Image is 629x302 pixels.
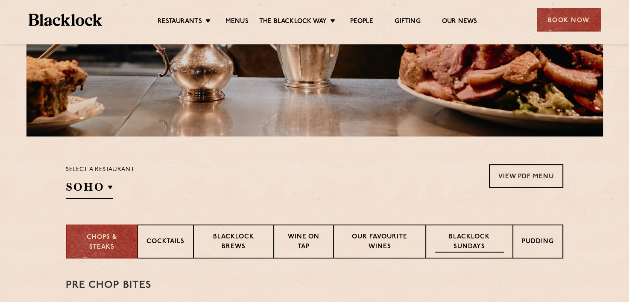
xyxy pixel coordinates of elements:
a: Restaurants [158,17,202,27]
p: Wine on Tap [283,232,325,253]
p: Chops & Steaks [75,233,129,252]
h2: SOHO [66,180,113,199]
a: Gifting [395,17,420,27]
p: Cocktails [146,237,184,248]
p: Select a restaurant [66,164,135,175]
a: Menus [225,17,249,27]
a: The Blacklock Way [259,17,327,27]
a: People [350,17,373,27]
div: Book Now [537,8,601,32]
p: Our favourite wines [342,232,416,253]
a: Our News [442,17,477,27]
p: Blacklock Sundays [435,232,504,253]
p: Pudding [522,237,554,248]
img: BL_Textured_Logo-footer-cropped.svg [29,14,102,26]
h3: Pre Chop Bites [66,280,563,291]
a: View PDF Menu [489,164,563,188]
p: Blacklock Brews [202,232,265,253]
